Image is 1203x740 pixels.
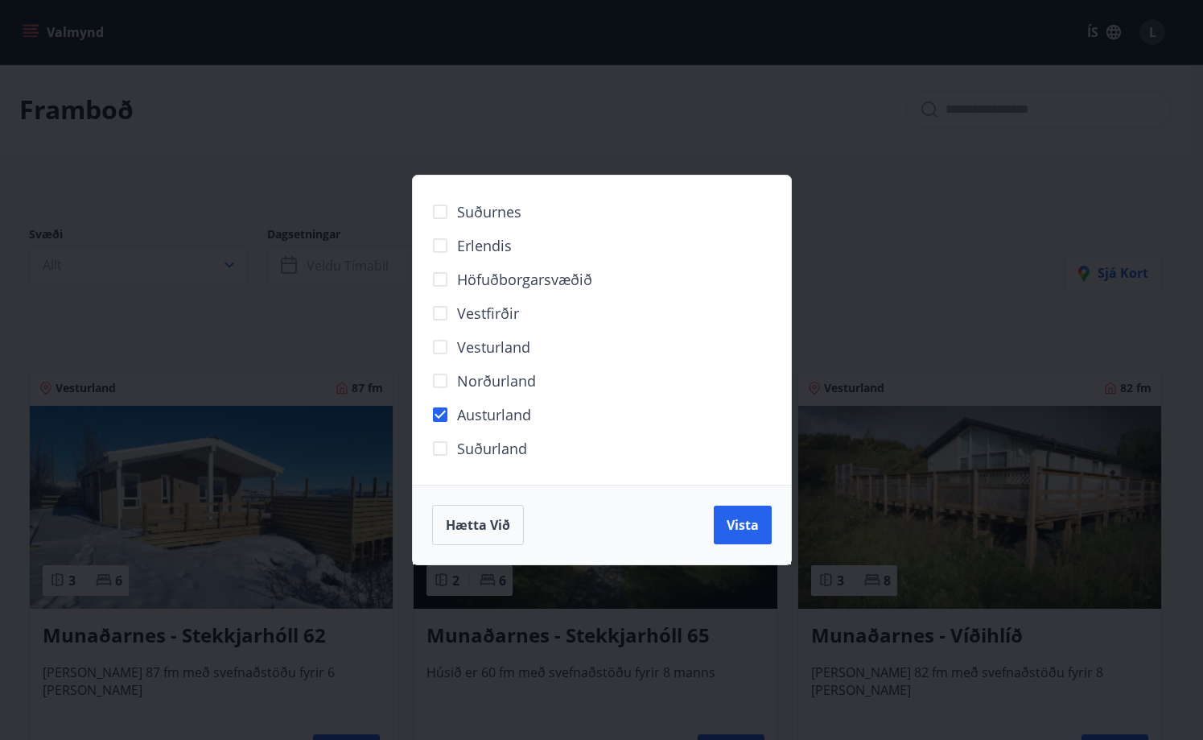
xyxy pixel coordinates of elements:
[446,516,510,534] span: Hætta við
[457,438,527,459] span: Suðurland
[714,506,772,544] button: Vista
[457,337,530,358] span: Vesturland
[457,201,521,222] span: Suðurnes
[457,404,531,425] span: Austurland
[727,516,759,534] span: Vista
[457,235,512,256] span: Erlendis
[457,269,592,290] span: Höfuðborgarsvæðið
[432,505,524,545] button: Hætta við
[457,303,519,324] span: Vestfirðir
[457,370,536,391] span: Norðurland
